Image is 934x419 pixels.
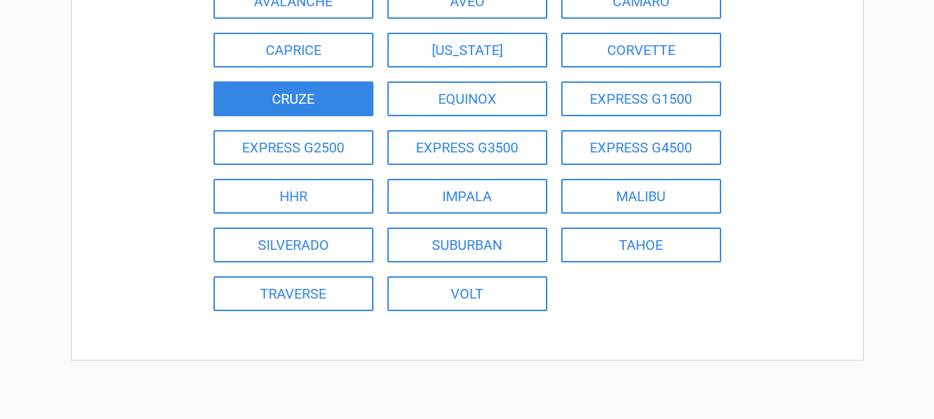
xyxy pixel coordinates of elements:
a: IMPALA [387,179,547,214]
a: HHR [214,179,373,214]
a: EXPRESS G1500 [561,81,721,116]
a: TAHOE [561,228,721,262]
a: [US_STATE] [387,33,547,68]
a: SILVERADO [214,228,373,262]
a: EXPRESS G2500 [214,130,373,165]
a: SUBURBAN [387,228,547,262]
a: MALIBU [561,179,721,214]
a: EXPRESS G3500 [387,130,547,165]
a: VOLT [387,276,547,311]
a: CRUZE [214,81,373,116]
a: EXPRESS G4500 [561,130,721,165]
a: TRAVERSE [214,276,373,311]
a: CAPRICE [214,33,373,68]
a: CORVETTE [561,33,721,68]
a: EQUINOX [387,81,547,116]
